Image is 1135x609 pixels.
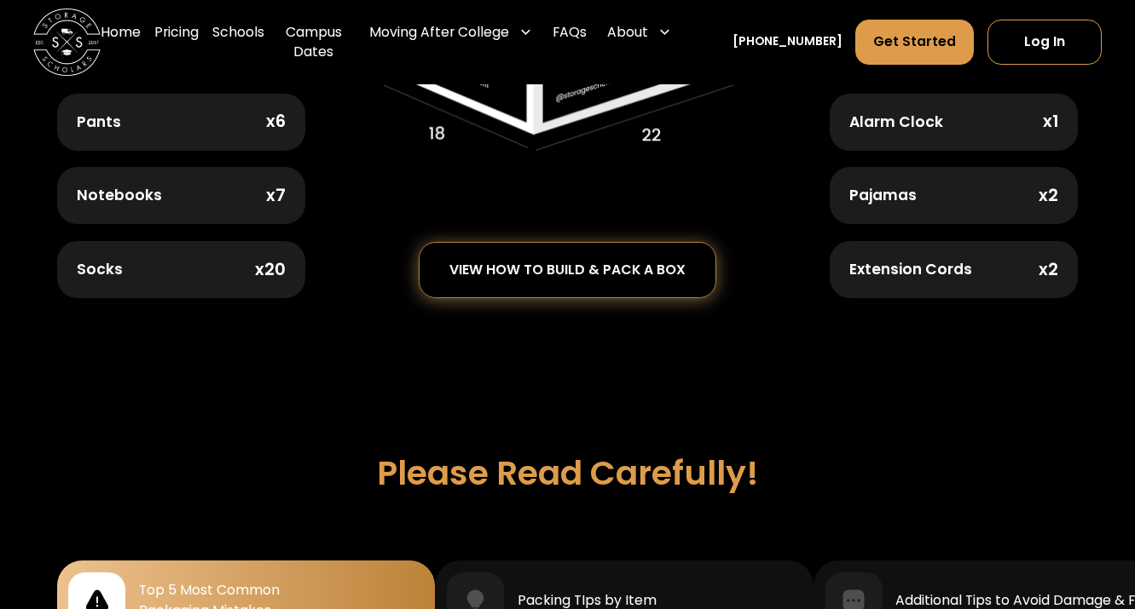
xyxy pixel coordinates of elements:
div: Extension Cords [849,262,972,277]
a: view how to build & pack a box [419,242,717,299]
h3: Please Read Carefully! [377,453,759,493]
a: Log In [987,20,1102,65]
a: [PHONE_NUMBER] [733,33,843,51]
div: Alarm Clock [849,115,943,129]
div: view how to build & pack a box [449,262,686,277]
a: Schools [212,9,264,76]
div: Moving After College [362,9,539,55]
a: Home [101,9,141,76]
div: x6 [266,113,286,130]
a: FAQs [553,9,587,76]
div: Notebooks [77,188,162,203]
a: Get Started [855,20,973,65]
div: x20 [255,261,286,279]
div: Socks [77,262,123,277]
div: Moving After College [369,22,509,43]
div: x2 [1039,261,1058,279]
div: x1 [1043,113,1058,130]
img: Storage Scholars main logo [33,9,101,76]
div: Pants [77,115,121,129]
div: x7 [266,187,286,204]
div: About [607,22,648,43]
a: home [33,9,101,76]
div: About [600,9,678,55]
div: x2 [1039,187,1058,204]
a: Campus Dates [278,9,350,76]
div: Pajamas [849,188,917,203]
a: Pricing [154,9,199,76]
